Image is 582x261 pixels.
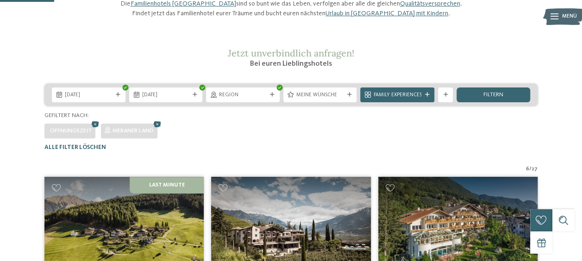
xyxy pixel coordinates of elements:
span: Alle Filter löschen [44,144,106,150]
span: 6 [526,166,529,173]
span: [DATE] [142,92,190,99]
span: [DATE] [65,92,113,99]
span: / [529,166,532,173]
a: Familienhotels [GEOGRAPHIC_DATA] [131,0,236,7]
a: Urlaub in [GEOGRAPHIC_DATA] mit Kindern [325,10,448,17]
span: Meine Wünsche [296,92,344,99]
span: Region [219,92,267,99]
span: Meraner Land [113,128,154,134]
a: Qualitätsversprechen [400,0,460,7]
span: 27 [532,166,538,173]
span: Öffnungszeit [50,128,92,134]
span: filtern [483,92,503,98]
span: Bei euren Lieblingshotels [250,60,332,68]
span: Gefiltert nach: [44,112,89,118]
span: Family Experiences [373,92,421,99]
span: Jetzt unverbindlich anfragen! [228,47,354,59]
